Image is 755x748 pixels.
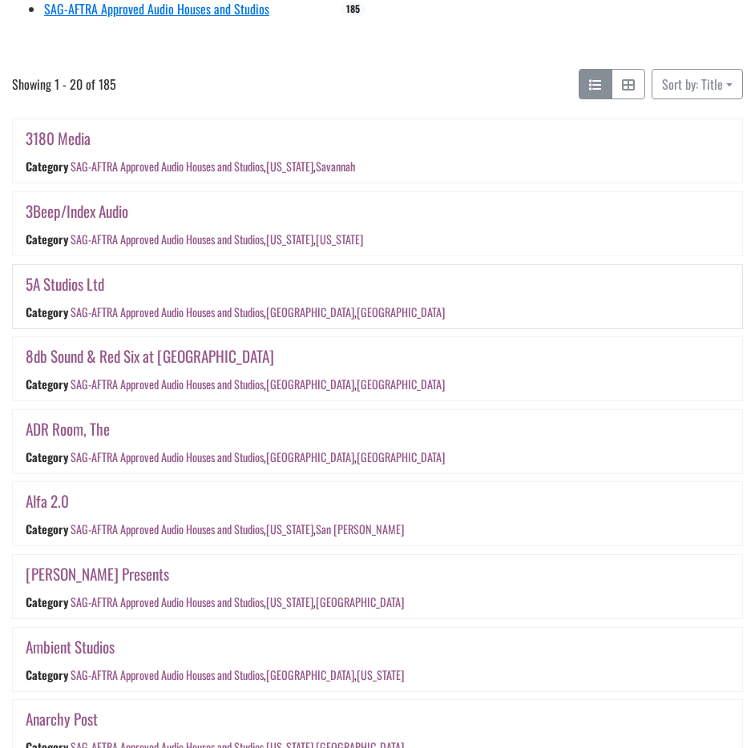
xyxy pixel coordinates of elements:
[316,521,404,538] a: San [PERSON_NAME]
[26,593,68,610] div: Category
[71,666,264,683] a: SAG-AFTRA Approved Audio Houses and Studios
[266,231,313,247] a: [US_STATE]
[266,376,354,392] a: [GEOGRAPHIC_DATA]
[266,593,313,610] a: [US_STATE]
[26,376,68,392] div: Category
[26,635,115,658] a: Ambient Studios
[652,69,743,99] button: Sort by: Title
[71,593,404,610] div: , ,
[266,159,313,175] a: [US_STATE]
[71,304,264,320] a: SAG-AFTRA Approved Audio Houses and Studios
[71,521,264,538] a: SAG-AFTRA Approved Audio Houses and Studios
[26,521,68,538] div: Category
[71,304,445,320] div: , ,
[26,562,169,585] a: [PERSON_NAME] Presents
[26,272,104,296] a: 5A Studios Ltd
[316,231,363,247] a: [US_STATE]
[71,159,355,175] div: , ,
[26,489,69,513] a: Alfa 2.0
[341,2,365,16] span: 185
[71,666,404,683] div: , ,
[26,159,68,175] div: Category
[266,304,354,320] a: [GEOGRAPHIC_DATA]
[71,593,264,610] a: SAG-AFTRA Approved Audio Houses and Studios
[26,448,68,465] div: Category
[266,521,313,538] a: [US_STATE]
[26,707,98,730] a: Anarchy Post
[71,376,264,392] a: SAG-AFTRA Approved Audio Houses and Studios
[357,304,445,320] a: [GEOGRAPHIC_DATA]
[12,69,116,99] span: Showing 1 - 20 of 185
[357,376,445,392] a: [GEOGRAPHIC_DATA]
[357,666,404,683] a: [US_STATE]
[71,159,264,175] a: SAG-AFTRA Approved Audio Houses and Studios
[266,666,354,683] a: [GEOGRAPHIC_DATA]
[71,521,404,538] div: , ,
[26,304,68,320] div: Category
[316,159,355,175] a: Savannah
[26,231,68,247] div: Category
[26,666,68,683] div: Category
[266,448,354,465] a: [GEOGRAPHIC_DATA]
[26,344,274,368] a: 8db Sound & Red Six at [GEOGRAPHIC_DATA]
[316,593,404,610] a: [GEOGRAPHIC_DATA]
[71,231,264,247] a: SAG-AFTRA Approved Audio Houses and Studios
[26,417,110,440] a: ADR Room, The
[26,199,128,223] a: 3Beep/Index Audio
[357,448,445,465] a: [GEOGRAPHIC_DATA]
[71,376,445,392] div: , ,
[71,448,445,465] div: , ,
[71,448,264,465] a: SAG-AFTRA Approved Audio Houses and Studios
[26,127,91,150] a: 3180 Media
[71,231,363,247] div: , ,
